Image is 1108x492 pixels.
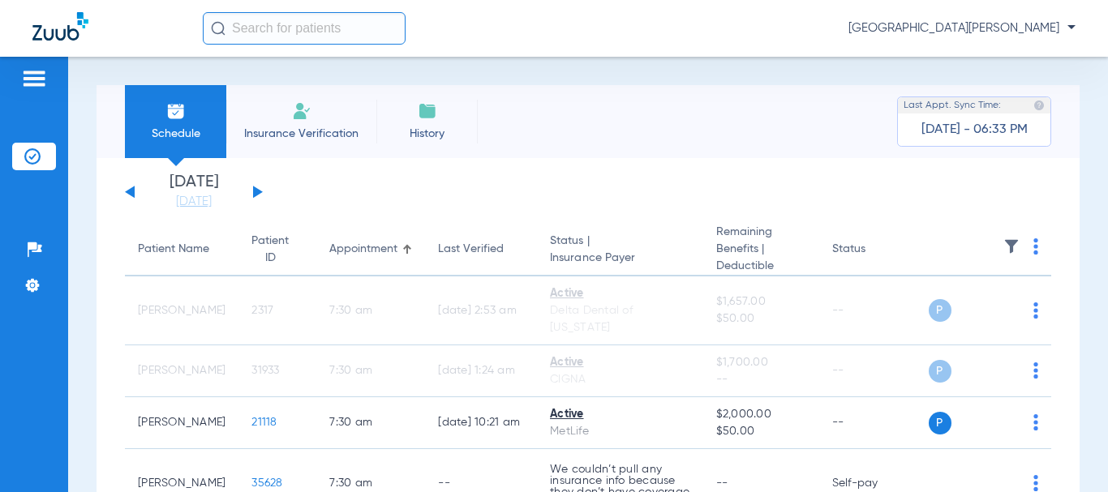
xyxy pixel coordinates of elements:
span: Insurance Verification [238,126,364,142]
td: -- [819,397,929,449]
img: group-dot-blue.svg [1033,238,1038,255]
div: Patient Name [138,241,225,258]
div: Appointment [329,241,397,258]
td: [DATE] 2:53 AM [425,276,537,345]
div: Delta Dental of [US_STATE] [550,302,690,336]
td: 7:30 AM [316,345,425,397]
iframe: Chat Widget [1027,414,1108,492]
span: -- [716,371,806,388]
div: Last Verified [438,241,524,258]
td: [DATE] 1:24 AM [425,345,537,397]
img: hamburger-icon [21,69,47,88]
div: Active [550,285,690,302]
div: Last Verified [438,241,504,258]
span: 35628 [251,477,282,489]
span: $50.00 [716,423,806,440]
div: Patient Name [138,241,209,258]
td: [DATE] 10:21 AM [425,397,537,449]
td: [PERSON_NAME] [125,276,238,345]
div: Active [550,354,690,371]
th: Status | [537,224,703,276]
td: -- [819,276,929,345]
span: [GEOGRAPHIC_DATA][PERSON_NAME] [848,20,1076,36]
span: 31933 [251,365,279,376]
img: group-dot-blue.svg [1033,302,1038,319]
div: Patient ID [251,233,289,267]
span: 2317 [251,305,273,316]
span: $1,700.00 [716,354,806,371]
th: Status [819,224,929,276]
td: [PERSON_NAME] [125,345,238,397]
img: History [418,101,437,121]
div: Patient ID [251,233,303,267]
th: Remaining Benefits | [703,224,819,276]
img: Search Icon [211,21,225,36]
a: [DATE] [145,194,243,210]
td: -- [819,345,929,397]
li: [DATE] [145,174,243,210]
div: CIGNA [550,371,690,388]
span: P [929,412,951,434]
div: MetLife [550,423,690,440]
span: $2,000.00 [716,406,806,423]
span: -- [716,477,728,489]
img: Zuub Logo [32,12,88,41]
span: Insurance Payer [550,250,690,267]
span: Last Appt. Sync Time: [904,97,1001,113]
img: filter.svg [1003,238,1020,255]
img: group-dot-blue.svg [1033,362,1038,379]
img: last sync help info [1033,100,1045,111]
div: Active [550,406,690,423]
img: Schedule [166,101,186,121]
span: 21118 [251,417,277,428]
span: $50.00 [716,310,806,327]
td: [PERSON_NAME] [125,397,238,449]
td: 7:30 AM [316,276,425,345]
span: History [389,126,466,142]
img: Manual Insurance Verification [292,101,311,121]
span: Deductible [716,258,806,275]
input: Search for patients [203,12,406,45]
td: 7:30 AM [316,397,425,449]
span: Schedule [137,126,214,142]
span: P [929,299,951,322]
span: [DATE] - 06:33 PM [921,122,1028,138]
div: Appointment [329,241,412,258]
span: P [929,360,951,383]
span: $1,657.00 [716,293,806,310]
